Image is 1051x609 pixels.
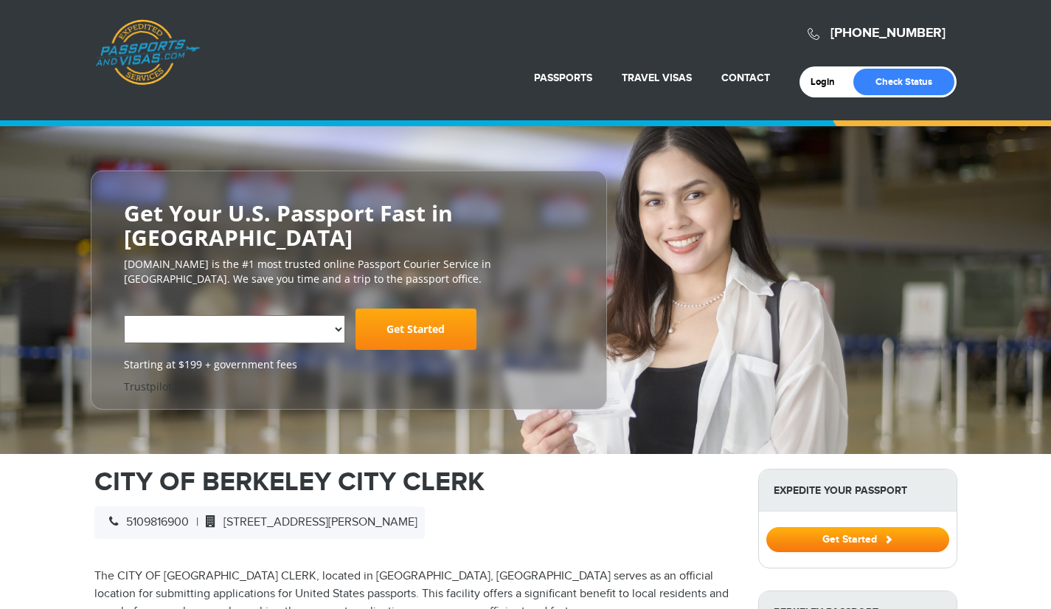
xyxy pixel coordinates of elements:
a: Contact [721,72,770,84]
span: 5109816900 [102,515,189,529]
a: Check Status [853,69,954,95]
p: [DOMAIN_NAME] is the #1 most trusted online Passport Courier Service in [GEOGRAPHIC_DATA]. We sav... [124,257,574,286]
span: Starting at $199 + government fees [124,357,574,372]
div: | [94,506,425,539]
button: Get Started [766,527,949,552]
a: Passports [534,72,592,84]
h1: CITY OF BERKELEY CITY CLERK [94,469,736,495]
span: [STREET_ADDRESS][PERSON_NAME] [198,515,417,529]
a: Trustpilot [124,379,172,393]
a: Login [811,76,845,88]
a: [PHONE_NUMBER] [830,25,946,41]
a: Travel Visas [622,72,692,84]
a: Get Started [355,309,476,350]
h2: Get Your U.S. Passport Fast in [GEOGRAPHIC_DATA] [124,201,574,250]
a: Passports & [DOMAIN_NAME] [95,19,200,86]
strong: Expedite Your Passport [759,469,957,512]
a: Get Started [766,533,949,545]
